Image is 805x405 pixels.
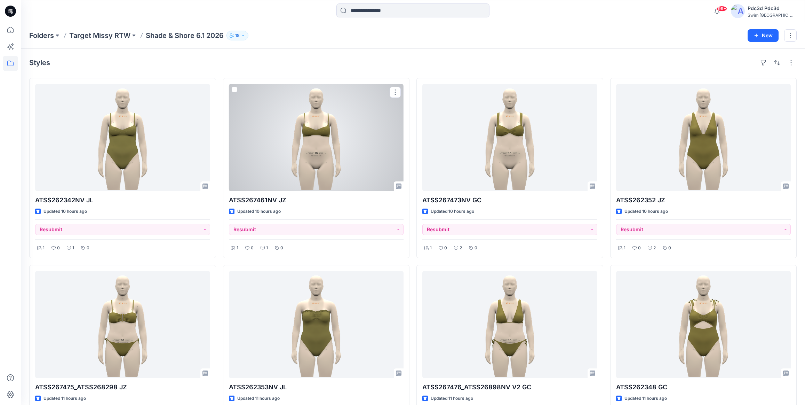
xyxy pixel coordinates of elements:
[431,395,473,402] p: Updated 11 hours ago
[748,13,796,18] div: Swim [GEOGRAPHIC_DATA]
[616,195,791,205] p: ATSS262352 JZ
[475,244,477,252] p: 0
[624,208,668,215] p: Updated 10 hours ago
[35,271,210,378] a: ATSS267475_ATSS268298 JZ
[35,195,210,205] p: ATSS262342NV JL
[616,382,791,392] p: ATSS262348 GC
[43,208,87,215] p: Updated 10 hours ago
[226,31,248,40] button: 18
[229,271,404,378] a: ATSS262353NV JL
[430,244,432,252] p: 1
[35,382,210,392] p: ATSS267475_ATSS268298 JZ
[444,244,447,252] p: 0
[422,271,597,378] a: ATSS267476_ATSS26898NV V2 GC
[748,4,796,13] div: Pdc3d Pdc3d
[29,31,54,40] a: Folders
[146,31,224,40] p: Shade & Shore 6.1 2026
[229,382,404,392] p: ATSS262353NV JL
[638,244,641,252] p: 0
[29,59,50,67] h4: Styles
[43,244,45,252] p: 1
[624,395,667,402] p: Updated 11 hours ago
[87,244,89,252] p: 0
[237,244,238,252] p: 1
[624,244,625,252] p: 1
[72,244,74,252] p: 1
[460,244,462,252] p: 2
[616,84,791,191] a: ATSS262352 JZ
[731,4,745,18] img: avatar
[748,29,779,42] button: New
[653,244,656,252] p: 2
[237,395,280,402] p: Updated 11 hours ago
[422,84,597,191] a: ATSS267473NV GC
[280,244,283,252] p: 0
[237,208,281,215] p: Updated 10 hours ago
[251,244,254,252] p: 0
[616,271,791,378] a: ATSS262348 GC
[229,84,404,191] a: ATSS267461NV JZ
[668,244,671,252] p: 0
[422,195,597,205] p: ATSS267473NV GC
[69,31,130,40] a: Target Missy RTW
[431,208,474,215] p: Updated 10 hours ago
[266,244,268,252] p: 1
[43,395,86,402] p: Updated 11 hours ago
[35,84,210,191] a: ATSS262342NV JL
[229,195,404,205] p: ATSS267461NV JZ
[235,32,240,39] p: 18
[57,244,60,252] p: 0
[422,382,597,392] p: ATSS267476_ATSS26898NV V2 GC
[717,6,727,11] span: 99+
